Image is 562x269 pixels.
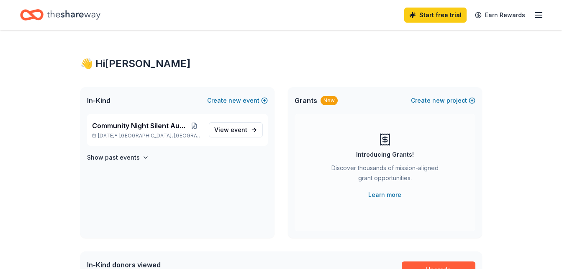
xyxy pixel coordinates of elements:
[80,57,482,70] div: 👋 Hi [PERSON_NAME]
[214,125,247,135] span: View
[231,126,247,133] span: event
[356,150,414,160] div: Introducing Grants!
[119,132,202,139] span: [GEOGRAPHIC_DATA], [GEOGRAPHIC_DATA]
[87,153,149,163] button: Show past events
[207,96,268,106] button: Createnewevent
[328,163,442,186] div: Discover thousands of mission-aligned grant opportunities.
[411,96,475,106] button: Createnewproject
[295,96,317,106] span: Grants
[92,121,187,131] span: Community Night Silent Auction
[87,153,140,163] h4: Show past events
[209,122,263,137] a: View event
[368,190,401,200] a: Learn more
[87,96,110,106] span: In-Kind
[432,96,445,106] span: new
[92,132,202,139] p: [DATE] •
[404,8,467,23] a: Start free trial
[228,96,241,106] span: new
[321,96,338,105] div: New
[470,8,530,23] a: Earn Rewards
[20,5,100,25] a: Home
